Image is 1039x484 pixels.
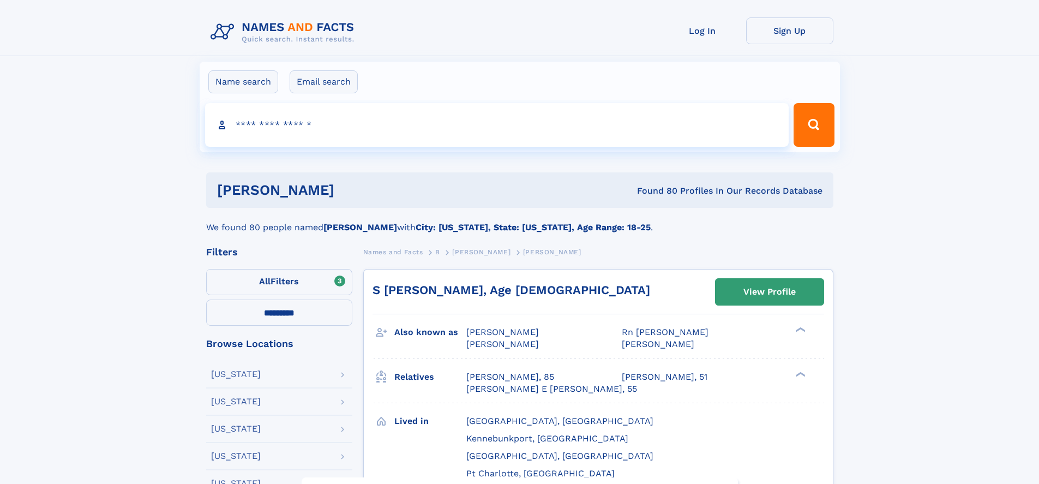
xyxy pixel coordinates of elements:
[259,276,271,286] span: All
[622,327,708,337] span: Rn [PERSON_NAME]
[716,279,824,305] a: View Profile
[211,370,261,379] div: [US_STATE]
[466,339,539,349] span: [PERSON_NAME]
[205,103,789,147] input: search input
[435,248,440,256] span: B
[466,327,539,337] span: [PERSON_NAME]
[452,245,511,259] a: [PERSON_NAME]
[208,70,278,93] label: Name search
[394,323,466,342] h3: Also known as
[363,245,423,259] a: Names and Facts
[793,371,806,378] div: ❯
[622,371,707,383] a: [PERSON_NAME], 51
[743,279,796,304] div: View Profile
[373,283,650,297] a: S [PERSON_NAME], Age [DEMOGRAPHIC_DATA]
[452,248,511,256] span: [PERSON_NAME]
[659,17,746,44] a: Log In
[523,248,581,256] span: [PERSON_NAME]
[746,17,833,44] a: Sign Up
[466,451,653,461] span: [GEOGRAPHIC_DATA], [GEOGRAPHIC_DATA]
[394,368,466,386] h3: Relatives
[211,452,261,461] div: [US_STATE]
[466,383,637,395] a: [PERSON_NAME] E [PERSON_NAME], 55
[206,17,363,47] img: Logo Names and Facts
[793,326,806,333] div: ❯
[206,247,352,257] div: Filters
[290,70,358,93] label: Email search
[466,371,554,383] a: [PERSON_NAME], 85
[211,397,261,406] div: [US_STATE]
[217,183,486,197] h1: [PERSON_NAME]
[622,339,694,349] span: [PERSON_NAME]
[211,425,261,433] div: [US_STATE]
[466,433,628,444] span: Kennebunkport, [GEOGRAPHIC_DATA]
[206,208,833,234] div: We found 80 people named with .
[485,185,822,197] div: Found 80 Profiles In Our Records Database
[394,412,466,431] h3: Lived in
[323,222,397,232] b: [PERSON_NAME]
[466,416,653,426] span: [GEOGRAPHIC_DATA], [GEOGRAPHIC_DATA]
[206,339,352,349] div: Browse Locations
[435,245,440,259] a: B
[416,222,651,232] b: City: [US_STATE], State: [US_STATE], Age Range: 18-25
[206,269,352,295] label: Filters
[794,103,834,147] button: Search Button
[466,468,615,479] span: Pt Charlotte, [GEOGRAPHIC_DATA]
